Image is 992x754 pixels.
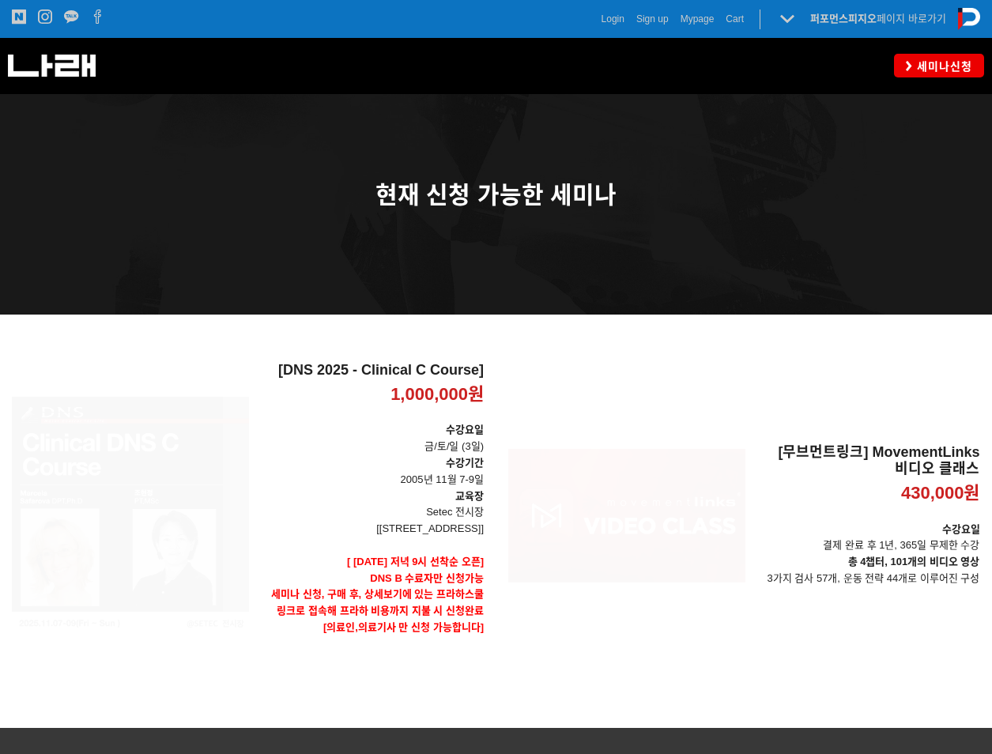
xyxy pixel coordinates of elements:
[323,621,484,633] strong: [의료인,의료기사 만 신청 가능합니다]
[681,11,715,27] a: Mypage
[912,58,972,74] span: 세미나신청
[261,422,484,455] p: 금/토/일 (3일)
[942,523,980,535] strong: 수강요일
[757,522,980,555] p: 결제 완료 후 1년, 365일 무제한 수강
[261,504,484,521] p: Setec 전시장
[370,572,484,584] strong: DNS B 수료자만 신청가능
[757,444,980,478] h2: [무브먼트링크] MovementLinks 비디오 클래스
[375,182,617,208] span: 현재 신청 가능한 세미나
[810,13,946,25] a: 퍼포먼스피지오페이지 바로가기
[446,424,484,435] strong: 수강요일
[757,554,980,587] p: 3가지 검사 57개, 운동 전략 44개로 이루어진 구성
[901,482,980,505] p: 430,000원
[390,383,484,406] p: 1,000,000원
[726,11,744,27] a: Cart
[602,11,624,27] a: Login
[848,556,980,567] strong: 총 4챕터, 101개의 비디오 영상
[261,362,484,379] h2: [DNS 2025 - Clinical C Course]
[894,54,984,77] a: 세미나신청
[810,13,877,25] strong: 퍼포먼스피지오
[455,490,484,502] strong: 교육장
[757,444,980,587] a: [무브먼트링크] MovementLinks 비디오 클래스 430,000원 수강요일결제 완료 후 1년, 365일 무제한 수강총 4챕터, 101개의 비디오 영상3가지 검사 57개,...
[446,457,484,469] strong: 수강기간
[271,588,484,616] strong: 세미나 신청, 구매 후, 상세보기에 있는 프라하스쿨 링크로 접속해 프라하 비용까지 지불 시 신청완료
[347,556,484,567] strong: [ [DATE] 저녁 9시 선착순 오픈]
[261,455,484,488] p: 2005년 11월 7-9일
[636,11,669,27] a: Sign up
[261,521,484,537] p: [[STREET_ADDRESS]]
[261,362,484,669] a: [DNS 2025 - Clinical C Course] 1,000,000원 수강요일금/토/일 (3일)수강기간 2005년 11월 7-9일교육장Setec 전시장[[STREET_A...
